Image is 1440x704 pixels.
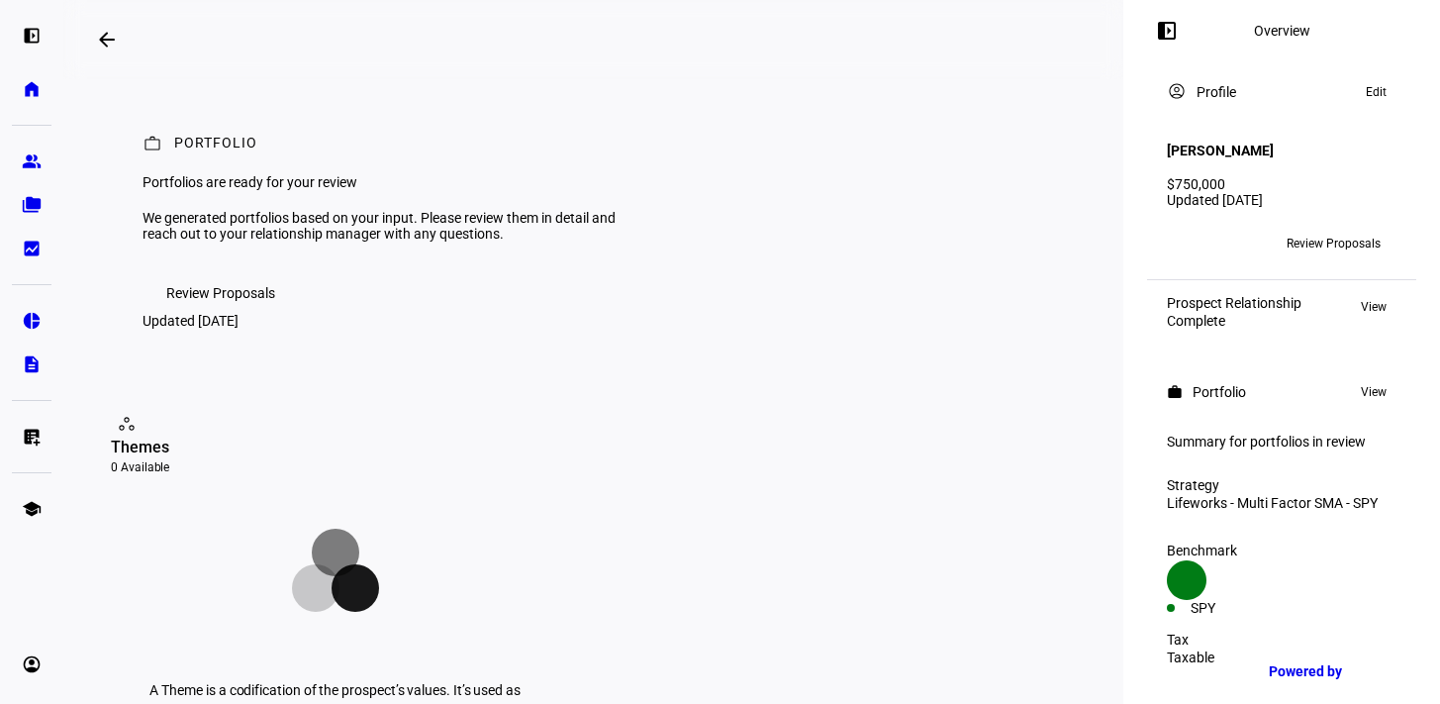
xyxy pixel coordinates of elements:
[12,185,51,225] a: folder_copy
[1167,143,1274,158] h4: [PERSON_NAME]
[1167,81,1187,101] mat-icon: account_circle
[1167,176,1396,192] div: $750,000
[1351,295,1396,319] button: View
[1254,23,1310,39] div: Overview
[22,654,42,674] eth-mat-symbol: account_circle
[1167,192,1396,208] div: Updated [DATE]
[1167,80,1396,104] eth-panel-overview-card-header: Profile
[143,273,299,313] button: Review Proposals
[111,436,560,459] div: Themes
[143,210,629,242] div: We generated portfolios based on your input. Please review them in detail and reach out to your r...
[1167,543,1396,558] div: Benchmark
[22,195,42,215] eth-mat-symbol: folder_copy
[22,499,42,519] eth-mat-symbol: school
[12,142,51,181] a: group
[143,134,162,153] mat-icon: work
[1176,237,1191,251] span: ER
[95,28,119,51] mat-icon: arrow_backwards
[111,459,560,475] div: 0 Available
[1167,650,1396,665] div: Taxable
[22,79,42,99] eth-mat-symbol: home
[1167,313,1301,329] div: Complete
[1361,380,1387,404] span: View
[166,273,275,313] span: Review Proposals
[1167,495,1396,511] div: Lifeworks - Multi Factor SMA - SPY
[1167,295,1301,311] div: Prospect Relationship
[1167,477,1396,493] div: Strategy
[174,135,257,154] div: Portfolio
[1167,632,1396,648] div: Tax
[22,354,42,374] eth-mat-symbol: description
[22,26,42,46] eth-mat-symbol: left_panel_open
[1167,434,1396,450] div: Summary for portfolios in review
[117,414,137,434] mat-icon: workspaces
[12,69,51,109] a: home
[1361,295,1387,319] span: View
[1197,84,1236,100] div: Profile
[1191,600,1282,616] div: SPY
[1356,80,1396,104] button: Edit
[12,229,51,268] a: bid_landscape
[22,311,42,331] eth-mat-symbol: pie_chart
[12,345,51,384] a: description
[1167,380,1396,404] eth-panel-overview-card-header: Portfolio
[1351,380,1396,404] button: View
[22,427,42,447] eth-mat-symbol: list_alt_add
[1366,80,1387,104] span: Edit
[1287,228,1381,259] span: Review Proposals
[22,151,42,171] eth-mat-symbol: group
[12,301,51,341] a: pie_chart
[143,313,239,329] div: Updated [DATE]
[1167,384,1183,400] mat-icon: work
[1259,653,1410,689] a: Powered by
[1193,384,1246,400] div: Portfolio
[143,174,629,190] div: Portfolios are ready for your review
[1271,228,1396,259] button: Review Proposals
[22,239,42,258] eth-mat-symbol: bid_landscape
[1155,19,1179,43] mat-icon: left_panel_open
